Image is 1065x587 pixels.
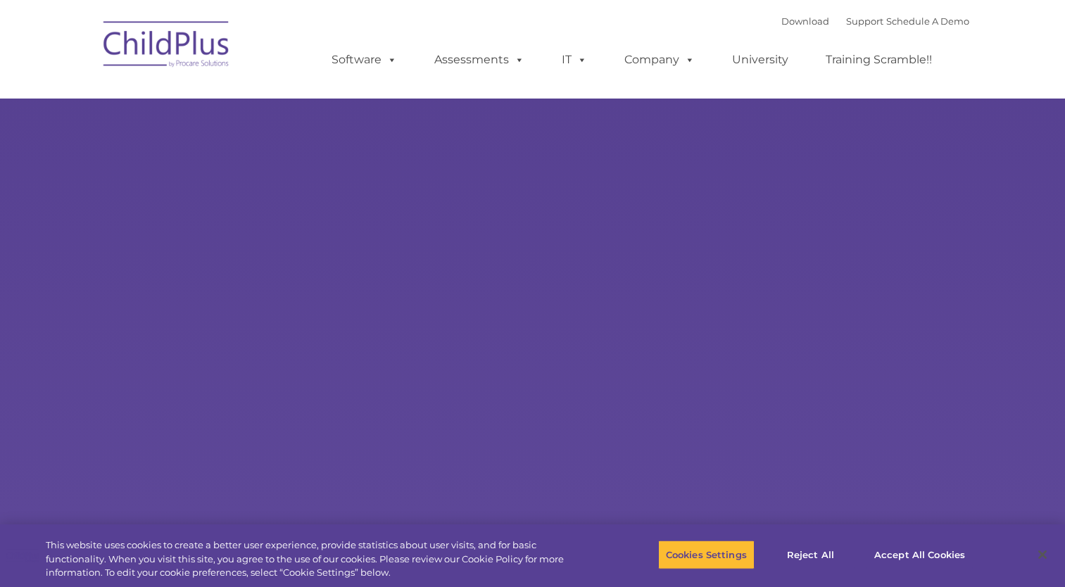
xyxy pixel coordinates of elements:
button: Close [1027,539,1058,570]
a: Download [781,15,829,27]
a: University [718,46,802,74]
img: ChildPlus by Procare Solutions [96,11,237,82]
button: Reject All [767,540,855,569]
a: Software [317,46,411,74]
a: Company [610,46,709,74]
button: Accept All Cookies [867,540,973,569]
a: Training Scramble!! [812,46,946,74]
font: | [781,15,969,27]
a: Support [846,15,883,27]
button: Cookies Settings [658,540,755,569]
a: Schedule A Demo [886,15,969,27]
div: This website uses cookies to create a better user experience, provide statistics about user visit... [46,538,586,580]
a: Assessments [420,46,538,74]
a: IT [548,46,601,74]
